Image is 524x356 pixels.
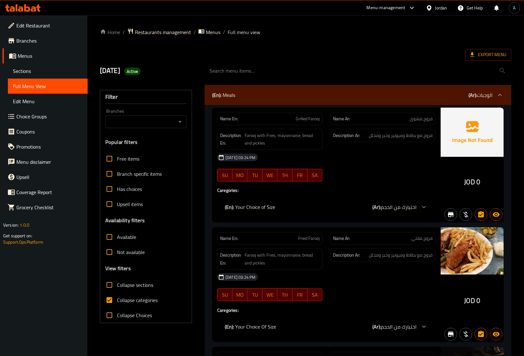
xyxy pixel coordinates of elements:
a: Sections [8,63,88,79]
span: فروج مع بطاطا وميونيز وخبز ومخلل [369,132,433,139]
button: Not branch specific item [445,208,457,221]
h3: View filters [105,265,131,272]
span: Choice Groups [16,113,83,120]
p: Your Choice of Size [225,203,275,211]
span: Restaurants management [135,28,191,36]
span: Upsell [16,173,83,181]
div: Active [124,68,141,75]
span: TH [280,171,290,180]
span: WE [265,290,275,300]
b: (Ar): [372,322,381,331]
strong: Description Ar: [333,251,360,259]
span: Available [117,233,136,241]
span: Collapse Choices [117,311,152,319]
button: SU [217,288,232,301]
span: Active [124,68,141,74]
button: FR [293,169,308,181]
button: SU [217,169,232,181]
button: Has choices [475,328,487,341]
span: Collapse categories [117,296,158,304]
span: SA [310,290,320,300]
span: Coupons [16,128,83,135]
a: Menus [198,28,220,36]
strong: Description En: [220,132,243,147]
span: TU [250,171,260,180]
a: Coverage Report [3,185,88,200]
a: Edit Restaurant [3,18,88,33]
b: (En): [225,322,234,331]
p: Your Choice Of Size [225,323,276,330]
span: 0 [476,294,480,307]
h4: Caregories: [217,307,435,313]
a: Menus [3,48,88,63]
span: TU [250,290,260,300]
img: Ae5nvW7+0k+MAAAAAElFTkSuQmCC [441,108,504,157]
strong: Description En: [220,251,243,267]
strong: Name En: [220,116,238,122]
h3: Availability filters [105,217,145,224]
span: FR [295,290,305,300]
span: Edit Menu [13,98,83,105]
span: Full Menu View [13,82,83,90]
span: SA [310,171,320,180]
span: Upsell items [117,200,143,208]
a: Promotions [3,139,88,154]
span: WE [265,171,275,180]
span: فروج مع بطاطا وميونيز وخبز ومخلل [369,251,433,259]
nav: breadcrumb [100,28,511,36]
b: (Ar): [372,202,381,212]
a: Choice Groups [3,109,88,124]
p: Meals [212,91,235,99]
b: (Ar): [469,90,477,100]
span: Not available [117,248,145,256]
div: (En): Meals(Ar):الوجبات [205,85,511,105]
button: TH [277,169,293,181]
span: Menu disclaimer [16,158,83,166]
span: Free items [117,155,139,163]
a: Full Menu View [8,79,88,94]
b: (En): [212,90,221,100]
div: Menu-management [367,4,405,12]
button: SA [308,169,323,181]
strong: Name En: [220,235,238,242]
span: [DATE] 03:24 PM [223,274,258,280]
span: Has choices [117,185,142,193]
div: Jordan [435,4,447,11]
div: (En): Your Choice of Size(Ar):اختيارك من الحجم [217,199,435,215]
a: Restaurants management [127,28,191,36]
span: MO [235,171,245,180]
a: Support.OpsPlatform [3,238,43,246]
button: Available [490,208,503,221]
span: Sections [13,67,83,75]
span: Version: [3,221,19,229]
a: Upsell [3,169,88,185]
a: Home [100,28,120,36]
button: WE [263,169,278,181]
span: Menus [206,28,220,36]
b: (En): [225,202,234,212]
input: search [205,63,511,79]
span: Collapse sections [117,281,153,289]
span: [DATE] 03:24 PM [223,155,258,161]
strong: Name Ar: [333,116,350,122]
button: Has choices [475,208,487,221]
span: SU [220,171,230,180]
span: Branches [16,37,83,44]
span: Farooj with Fries, mayonnaise, bread and pickles [245,132,320,147]
span: فروج مشوي [410,116,433,122]
span: Menus [18,52,83,60]
span: JOD [464,294,475,307]
button: Purchased item [460,208,472,221]
a: Edit Menu [8,94,88,109]
h4: Caregories: [217,187,435,193]
span: Farooj with Fries, mayonnaise, bread and pickles [245,251,320,267]
button: TU [247,169,263,181]
button: Not branch specific item [445,328,457,341]
img: %D9%81%D8%B1%D9%88%D8%AC638931195442434392.jpg [441,227,504,275]
a: Grocery Checklist [3,200,88,215]
span: MO [235,290,245,300]
a: Branches [3,33,88,48]
h2: [DATE] [100,66,197,75]
div: (En): Your Choice Of Size(Ar):اختيارك من الحجم [217,319,435,334]
span: 1.0.0 [20,221,29,229]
